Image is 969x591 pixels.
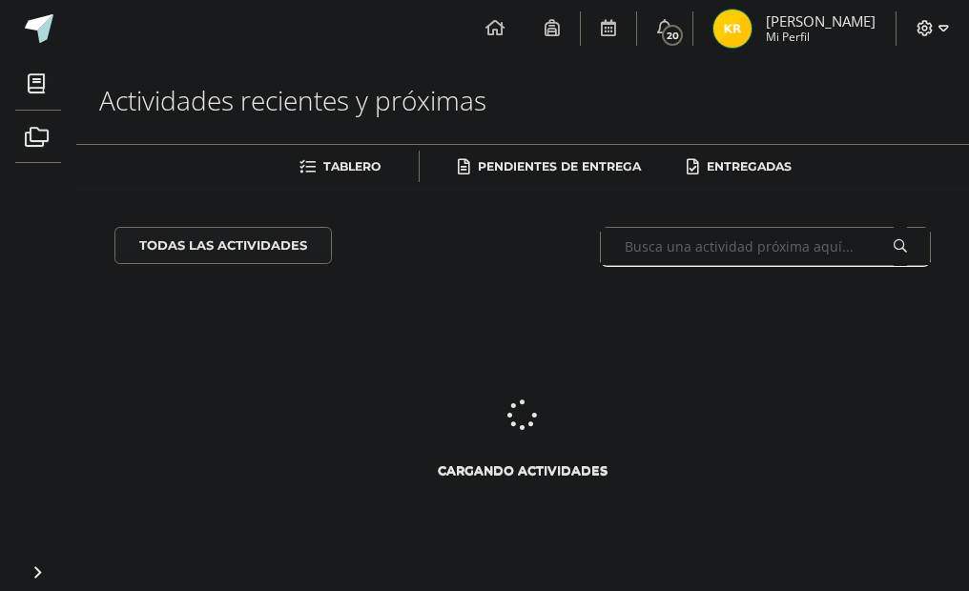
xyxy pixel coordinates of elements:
[299,152,381,182] a: Tablero
[707,159,792,173] span: Entregadas
[766,11,876,31] span: [PERSON_NAME]
[114,227,332,264] a: todas las Actividades
[323,159,381,173] span: Tablero
[713,10,752,48] img: 2fcce32614cf8d5de87a1aadf9bca7fb.png
[458,152,641,182] a: Pendientes de entrega
[114,463,931,478] label: Cargando actividades
[601,228,930,265] input: Busca una actividad próxima aquí...
[99,82,486,118] span: Actividades recientes y próximas
[478,159,641,173] span: Pendientes de entrega
[662,25,683,46] span: 20
[687,152,792,182] a: Entregadas
[766,29,876,45] span: Mi Perfil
